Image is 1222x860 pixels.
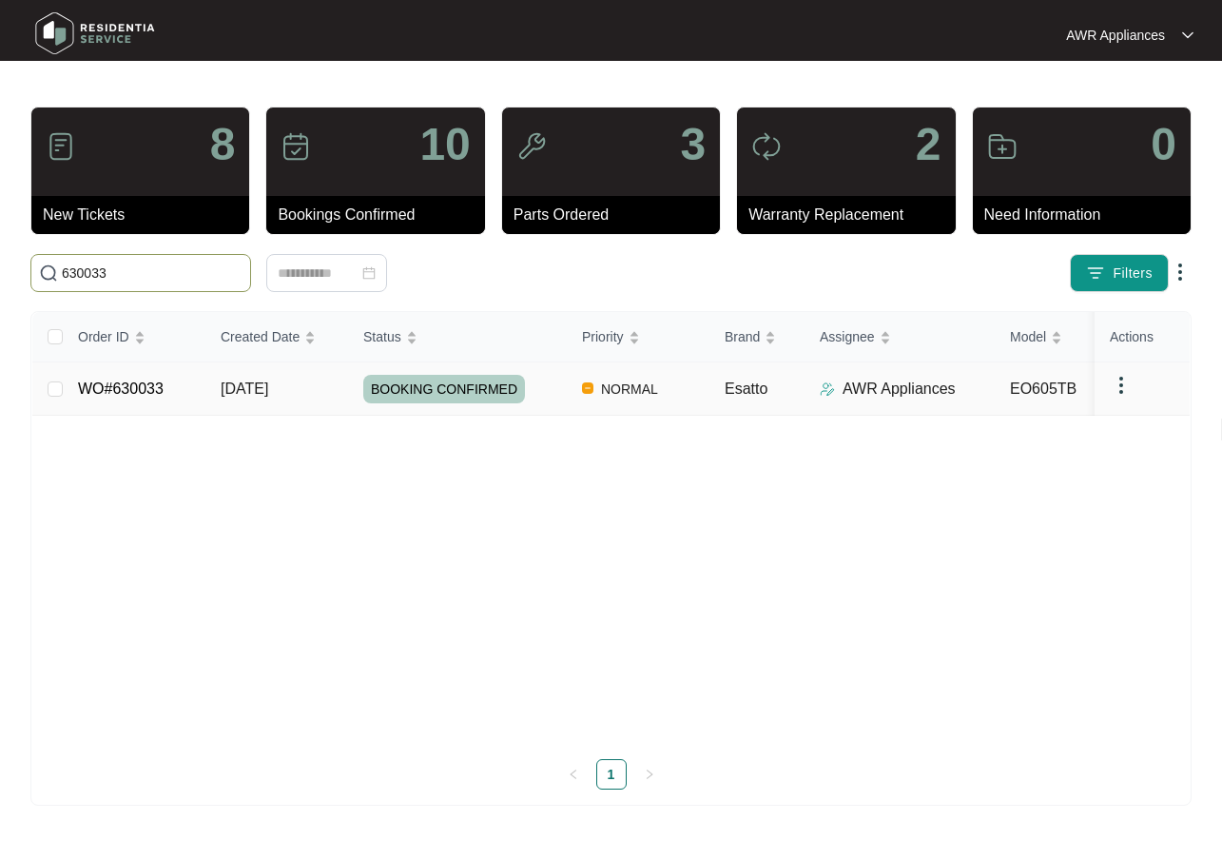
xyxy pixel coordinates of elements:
span: Priority [582,326,624,347]
p: 3 [680,122,706,167]
img: dropdown arrow [1110,374,1133,397]
th: Model [995,312,1185,362]
span: Esatto [725,381,767,397]
span: Order ID [78,326,129,347]
th: Status [348,312,567,362]
span: Created Date [221,326,300,347]
th: Brand [709,312,805,362]
p: 8 [210,122,236,167]
li: Previous Page [558,759,589,790]
img: dropdown arrow [1169,261,1192,283]
a: WO#630033 [78,381,164,397]
p: 0 [1151,122,1176,167]
button: left [558,759,589,790]
img: search-icon [39,264,58,283]
li: Next Page [634,759,665,790]
th: Priority [567,312,709,362]
th: Assignee [805,312,995,362]
input: Search by Order Id, Assignee Name, Customer Name, Brand and Model [62,263,242,283]
td: EO605TB [995,362,1185,416]
img: icon [987,131,1018,162]
th: Created Date [205,312,348,362]
p: 10 [419,122,470,167]
img: residentia service logo [29,5,162,62]
img: Assigner Icon [820,381,835,397]
th: Actions [1095,312,1190,362]
p: Need Information [984,204,1191,226]
span: Filters [1113,264,1153,283]
span: right [644,769,655,780]
span: Brand [725,326,760,347]
p: AWR Appliances [843,378,956,401]
p: Warranty Replacement [748,204,955,226]
span: left [568,769,579,780]
span: NORMAL [593,378,666,401]
img: icon [751,131,782,162]
p: Bookings Confirmed [278,204,484,226]
li: 1 [596,759,627,790]
img: Vercel Logo [582,382,593,394]
img: dropdown arrow [1182,30,1193,40]
span: [DATE] [221,381,268,397]
p: AWR Appliances [1066,26,1165,45]
img: icon [516,131,547,162]
img: icon [46,131,76,162]
p: Parts Ordered [514,204,720,226]
a: 1 [597,760,626,789]
img: icon [281,131,311,162]
span: BOOKING CONFIRMED [363,375,525,403]
button: filter iconFilters [1070,254,1169,292]
img: filter icon [1086,264,1105,283]
button: right [634,759,665,790]
p: New Tickets [43,204,249,226]
span: Status [363,326,401,347]
span: Assignee [820,326,875,347]
span: Model [1010,326,1046,347]
th: Order ID [63,312,205,362]
p: 2 [916,122,941,167]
